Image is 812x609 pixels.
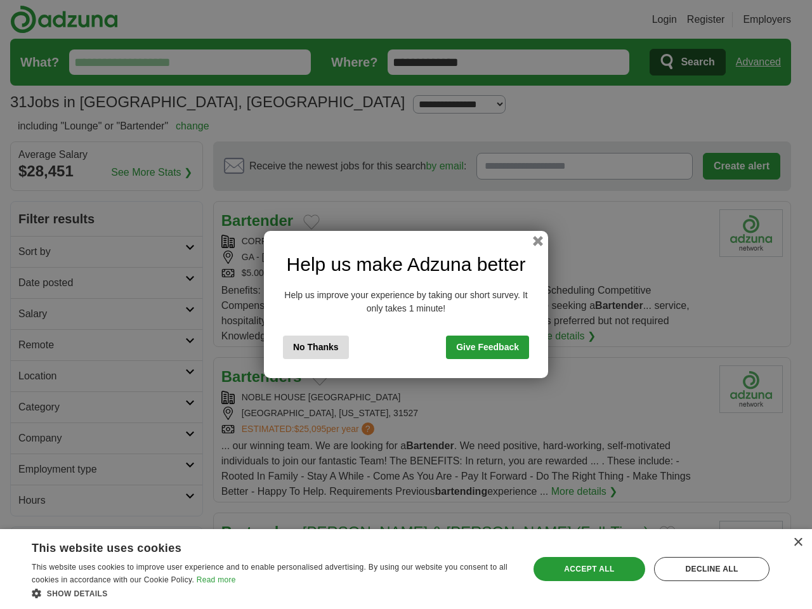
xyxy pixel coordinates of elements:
[32,587,514,599] div: Show details
[32,537,483,556] div: This website uses cookies
[446,336,529,359] a: Give Feedback
[793,538,802,547] div: Close
[534,557,645,581] div: Accept all
[197,575,236,584] a: Read more, opens a new window
[32,563,507,584] span: This website uses cookies to improve user experience and to enable personalised advertising. By u...
[283,336,349,359] button: No Thanks
[283,289,529,315] p: Help us improve your experience by taking our short survey. It only takes 1 minute!
[47,589,108,598] span: Show details
[283,250,529,278] h2: Help us make Adzuna better
[654,557,769,581] div: Decline all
